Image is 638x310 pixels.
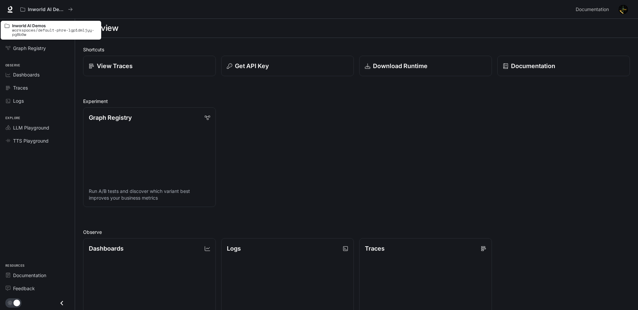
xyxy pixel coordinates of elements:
h2: Observe [83,228,630,236]
p: Graph Registry [89,113,132,122]
span: Dark mode toggle [13,299,20,306]
h2: Shortcuts [83,46,630,53]
a: Graph RegistryRun A/B tests and discover which variant best improves your business metrics [83,107,216,207]
a: Traces [3,82,72,94]
button: All workspaces [17,3,76,16]
span: TTS Playground [13,137,49,144]
a: Documentation [3,269,72,281]
span: Feedback [13,285,35,292]
a: Feedback [3,282,72,294]
span: LLM Playground [13,124,49,131]
p: Get API Key [235,61,269,70]
span: Documentation [13,272,46,279]
span: Traces [13,84,28,91]
button: Close drawer [54,296,69,310]
a: View Traces [83,56,216,76]
a: Logs [3,95,72,107]
h2: Experiment [83,98,630,105]
span: Documentation [576,5,609,14]
p: Documentation [511,61,555,70]
a: Documentation [497,56,630,76]
p: Traces [365,244,385,253]
p: Dashboards [89,244,124,253]
p: Logs [227,244,241,253]
a: Graph Registry [3,42,72,54]
p: Inworld AI Demos [28,7,65,12]
p: View Traces [97,61,133,70]
a: Dashboards [3,69,72,81]
a: TTS Playground [3,135,72,147]
p: Download Runtime [373,61,428,70]
span: Dashboards [13,71,40,78]
p: Run A/B tests and discover which variant best improves your business metrics [89,188,210,201]
button: Get API Key [221,56,354,76]
button: User avatar [617,3,630,16]
a: LLM Playground [3,122,72,134]
span: Graph Registry [13,45,46,52]
p: workspaces/default-phre-lgp1dmljyy-pg8b0w [12,28,97,37]
img: User avatar [619,5,628,14]
a: Download Runtime [359,56,492,76]
span: Logs [13,97,24,104]
a: Documentation [573,3,614,16]
p: Inworld AI Demos [12,23,97,28]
